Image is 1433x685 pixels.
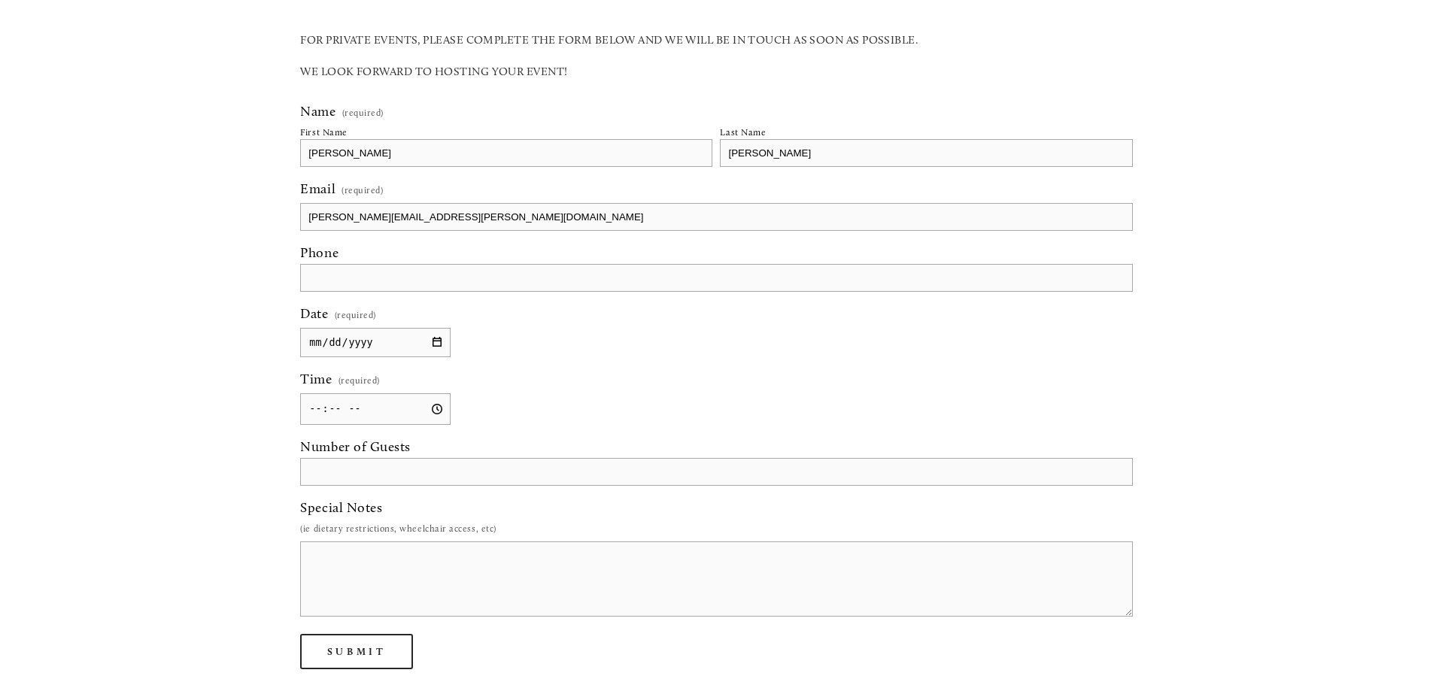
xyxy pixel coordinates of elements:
div: First Name [300,127,347,138]
span: Submit [327,645,387,657]
span: Special Notes [300,499,382,516]
span: Date [300,305,328,322]
span: Time [300,371,332,387]
p: (ie dietary restrictions, wheelchair access, etc) [300,519,1132,538]
div: Last Name [720,127,766,138]
span: (required) [342,180,383,200]
span: Phone [300,244,339,261]
span: (required) [335,305,376,325]
span: Email [300,180,335,197]
button: SubmitSubmit [300,634,413,669]
span: Number of Guests [300,438,411,455]
span: (required) [339,371,380,390]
